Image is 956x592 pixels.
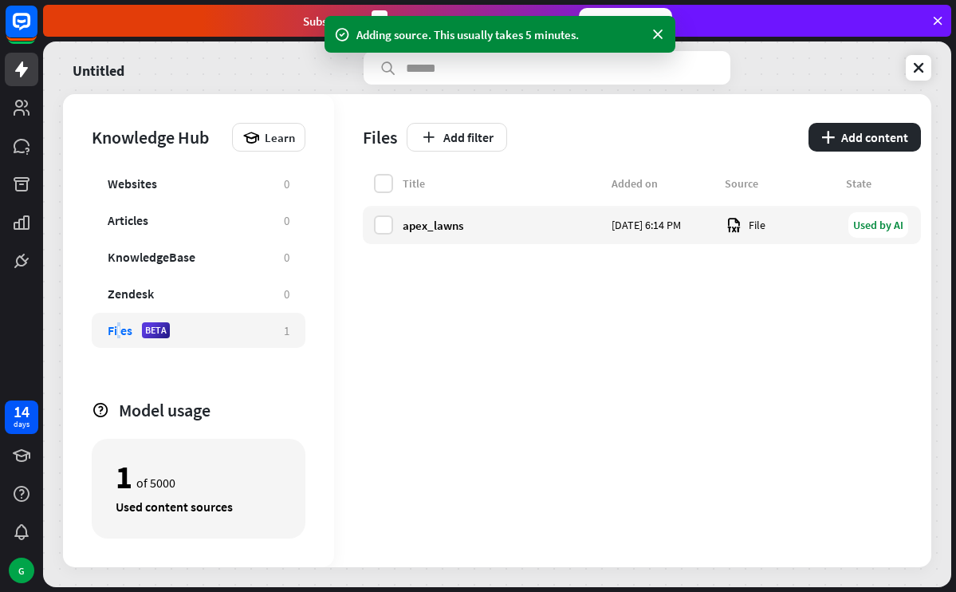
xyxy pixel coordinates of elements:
[14,419,30,430] div: days
[116,464,132,491] div: 1
[116,464,281,491] div: of 5000
[108,286,154,302] div: Zendesk
[9,558,34,583] div: G
[403,176,602,191] div: Title
[119,399,305,421] div: Model usage
[303,10,566,32] div: Subscribe in days to get your first month for $1
[108,322,132,338] div: Files
[848,212,908,238] div: Used by AI
[403,218,602,233] div: apex_lawns
[284,250,289,265] div: 0
[363,126,397,148] div: Files
[284,176,289,191] div: 0
[73,51,124,85] a: Untitled
[116,499,281,515] div: Used content sources
[846,176,910,191] div: State
[356,26,643,43] div: Adding source. This usually takes 5 minutes.
[821,131,835,144] i: plus
[108,249,195,265] div: KnowledgeBase
[13,6,61,54] button: Open LiveChat chat widget
[265,130,295,145] span: Learn
[142,322,170,338] div: BETA
[725,216,836,234] div: File
[407,123,507,152] button: Add filter
[14,405,30,419] div: 14
[725,176,836,191] div: Source
[612,176,715,191] div: Added on
[284,213,289,228] div: 0
[808,123,921,152] button: plusAdd content
[108,176,157,191] div: Websites
[612,218,715,232] div: [DATE] 6:14 PM
[372,10,388,32] div: 3
[5,401,38,434] a: 14 days
[284,323,289,338] div: 1
[92,126,224,148] div: Knowledge Hub
[579,8,672,34] div: Subscribe now
[284,286,289,302] div: 0
[108,212,148,228] div: Articles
